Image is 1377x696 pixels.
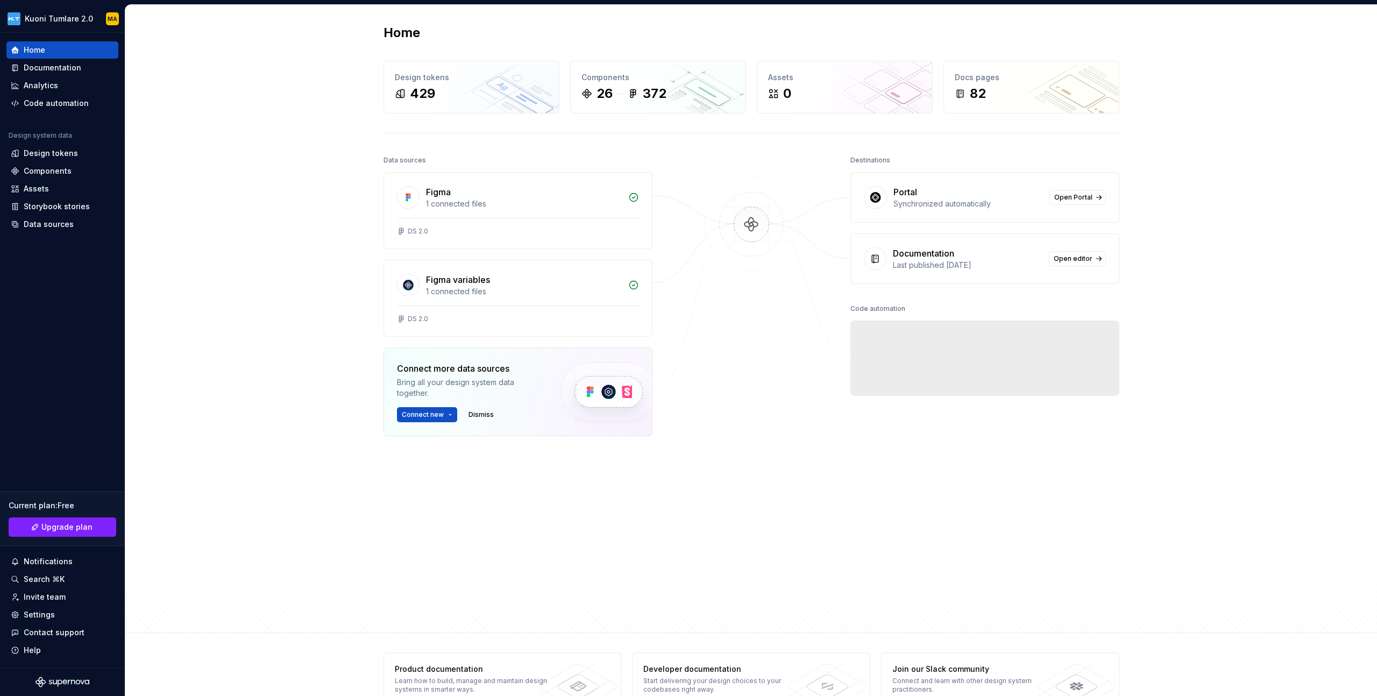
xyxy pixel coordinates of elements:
div: Data sources [384,153,426,168]
span: Dismiss [469,410,494,419]
button: Dismiss [464,407,499,422]
div: 372 [643,85,666,102]
span: Connect new [402,410,444,419]
div: Invite team [24,592,66,602]
a: Components [6,162,118,180]
div: 429 [410,85,435,102]
h2: Home [384,24,420,41]
div: Portal [893,186,917,198]
div: Last published [DATE] [893,260,1042,271]
div: Search ⌘K [24,574,65,585]
button: Contact support [6,624,118,641]
div: Data sources [24,219,74,230]
div: Bring all your design system data together. [397,377,542,399]
svg: Supernova Logo [36,677,89,687]
a: Docs pages82 [943,61,1119,113]
div: Design tokens [395,72,548,83]
div: Learn how to build, manage and maintain design systems in smarter ways. [395,677,551,694]
span: Open Portal [1054,193,1092,202]
div: Contact support [24,627,84,638]
button: Connect new [397,407,457,422]
div: Documentation [893,247,954,260]
div: Figma variables [426,273,490,286]
div: Notifications [24,556,73,567]
div: Join our Slack community [892,664,1049,674]
div: Assets [768,72,921,83]
div: Storybook stories [24,201,90,212]
div: DS 2.0 [408,315,428,323]
div: Connect more data sources [397,362,542,375]
a: Home [6,41,118,59]
span: Upgrade plan [41,522,93,532]
button: Notifications [6,553,118,570]
a: Assets [6,180,118,197]
a: Components26372 [570,61,746,113]
div: Destinations [850,153,890,168]
div: Product documentation [395,664,551,674]
div: Figma [426,186,451,198]
div: 1 connected files [426,198,622,209]
div: Connect and learn with other design system practitioners. [892,677,1049,694]
div: Components [581,72,735,83]
div: Documentation [24,62,81,73]
a: Figma variables1 connected filesDS 2.0 [384,260,652,337]
div: Current plan : Free [9,500,116,511]
a: Open editor [1049,251,1106,266]
a: Assets0 [757,61,933,113]
a: Design tokens [6,145,118,162]
button: Upgrade plan [9,517,116,537]
span: Open editor [1054,254,1092,263]
div: 1 connected files [426,286,622,297]
button: Search ⌘K [6,571,118,588]
div: Developer documentation [643,664,800,674]
button: Kuoni Tumlare 2.0MA [2,7,123,30]
div: Start delivering your design choices to your codebases right away. [643,677,800,694]
a: Figma1 connected filesDS 2.0 [384,172,652,249]
img: dee6e31e-e192-4f70-8333-ba8f88832f05.png [8,12,20,25]
div: Code automation [24,98,89,109]
a: Open Portal [1049,190,1106,205]
a: Invite team [6,588,118,606]
a: Storybook stories [6,198,118,215]
div: DS 2.0 [408,227,428,236]
div: Analytics [24,80,58,91]
div: 26 [597,85,613,102]
a: Code automation [6,95,118,112]
a: Data sources [6,216,118,233]
div: Design system data [9,131,72,140]
div: Help [24,645,41,656]
div: Docs pages [955,72,1108,83]
button: Help [6,642,118,659]
a: Documentation [6,59,118,76]
div: Home [24,45,45,55]
a: Analytics [6,77,118,94]
div: 82 [970,85,986,102]
div: MA [108,15,117,23]
div: Design tokens [24,148,78,159]
div: Kuoni Tumlare 2.0 [25,13,93,24]
div: Code automation [850,301,905,316]
div: Synchronized automatically [893,198,1043,209]
div: Settings [24,609,55,620]
div: 0 [783,85,791,102]
a: Design tokens429 [384,61,559,113]
a: Settings [6,606,118,623]
div: Assets [24,183,49,194]
div: Components [24,166,72,176]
